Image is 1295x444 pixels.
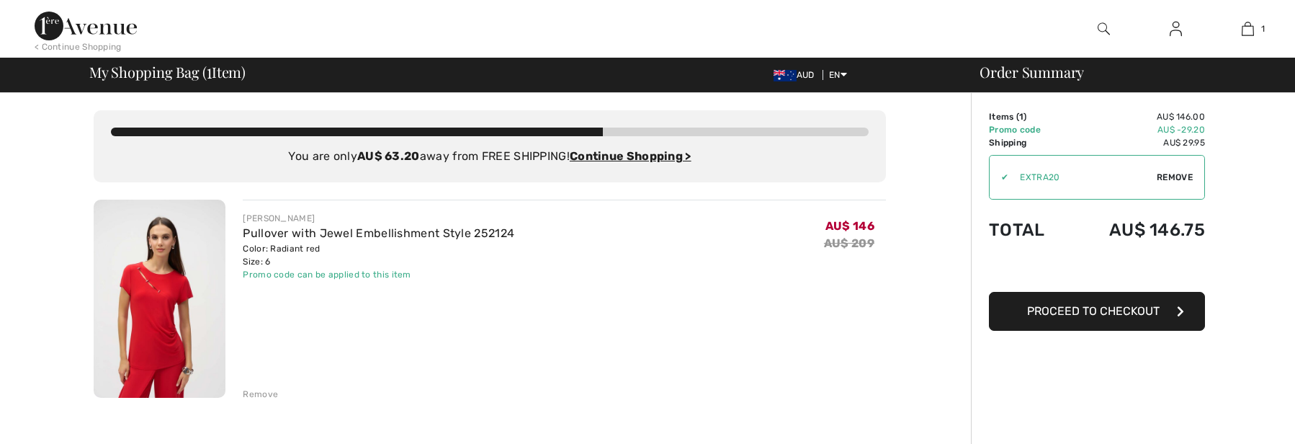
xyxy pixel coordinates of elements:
div: Order Summary [962,65,1286,79]
td: AU$ 146.00 [1068,110,1205,123]
img: Pullover with Jewel Embellishment Style 252124 [94,200,225,398]
td: AU$ 146.75 [1068,205,1205,254]
div: You are only away from FREE SHIPPING! [111,148,869,165]
span: Proceed to Checkout [1027,304,1160,318]
div: [PERSON_NAME] [243,212,514,225]
td: Promo code [989,123,1068,136]
span: My Shopping Bag ( Item) [89,65,246,79]
img: My Info [1170,20,1182,37]
span: Remove [1157,171,1193,184]
div: Remove [243,388,278,401]
div: Promo code can be applied to this item [243,268,514,281]
div: ✔ [990,171,1008,184]
a: Sign In [1158,20,1193,38]
span: EN [829,70,847,80]
a: Continue Shopping > [570,149,691,163]
span: AU$ 146 [825,219,874,233]
span: 1 [207,61,212,80]
td: AU$ 29.95 [1068,136,1205,149]
iframe: PayPal [989,254,1205,287]
div: Color: Radiant red Size: 6 [243,242,514,268]
span: AUD [774,70,820,80]
button: Proceed to Checkout [989,292,1205,331]
a: 1 [1212,20,1283,37]
s: AU$ 209 [824,236,874,250]
td: AU$ -29.20 [1068,123,1205,136]
span: 1 [1261,22,1265,35]
td: Items ( ) [989,110,1068,123]
strong: AU$ 63.20 [357,149,420,163]
img: search the website [1098,20,1110,37]
span: 1 [1019,112,1023,122]
a: Pullover with Jewel Embellishment Style 252124 [243,226,514,240]
div: < Continue Shopping [35,40,122,53]
img: Australian Dollar [774,70,797,81]
td: Total [989,205,1068,254]
img: 1ère Avenue [35,12,137,40]
td: Shipping [989,136,1068,149]
img: My Bag [1242,20,1254,37]
input: Promo code [1008,156,1157,199]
